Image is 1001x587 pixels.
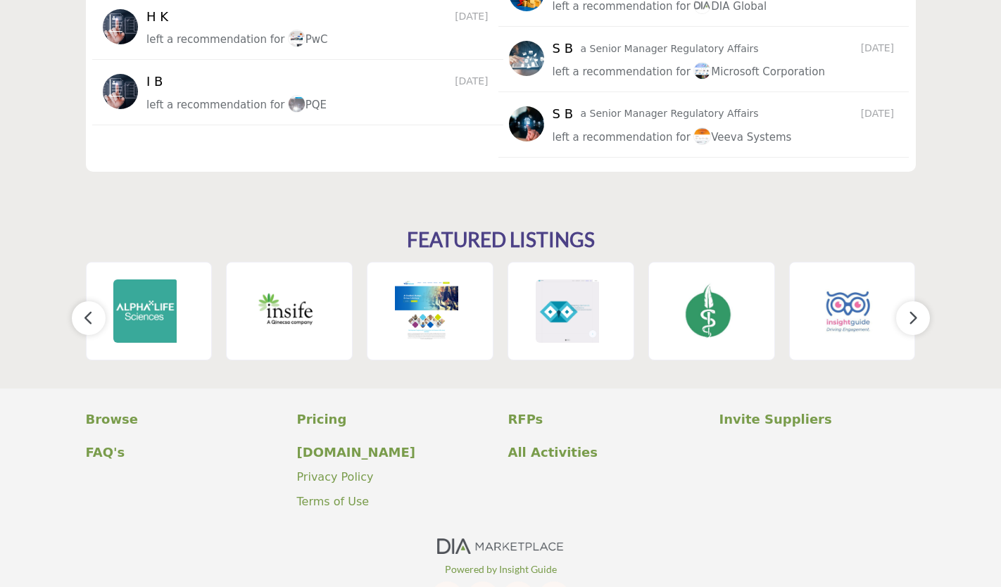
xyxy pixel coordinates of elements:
[817,279,881,343] img: Insight Guide
[288,99,327,111] span: PQE
[288,33,328,46] span: PwC
[146,99,284,111] span: left a recommendation for
[146,33,284,46] span: left a recommendation for
[508,410,705,429] a: RFPs
[395,279,458,343] img: TrialAssure
[297,410,493,429] a: Pricing
[254,279,317,343] img: Insife
[536,279,599,343] img: OWLPHARMA Consulting
[146,74,171,89] h5: I B
[719,410,916,429] a: Invite Suppliers
[455,9,492,24] span: [DATE]
[113,279,177,343] img: AlphaLife Sciences
[86,410,282,429] a: Browse
[553,131,691,144] span: left a recommendation for
[693,62,711,80] img: image
[581,42,759,56] p: a Senior Manager Regulatory Affairs
[693,131,791,144] span: Veeva Systems
[103,9,138,44] img: avtar-image
[455,74,492,89] span: [DATE]
[693,129,791,146] a: imageVeeva Systems
[103,74,138,109] img: avtar-image
[288,96,327,114] a: imagePQE
[581,106,759,121] p: a Senior Manager Regulatory Affairs
[509,41,544,76] img: avtar-image
[288,95,306,113] img: image
[861,106,898,121] span: [DATE]
[693,127,711,145] img: image
[86,443,282,462] a: FAQ's
[693,63,825,81] a: imageMicrosoft Corporation
[288,31,328,49] a: imagePwC
[407,228,595,252] h2: FEATURED LISTINGS
[508,443,705,462] a: All Activities
[297,470,374,484] a: Privacy Policy
[297,495,370,508] a: Terms of Use
[437,538,564,554] img: No Site Logo
[553,41,577,56] h5: S B
[676,279,740,343] img: Synterex, Inc.
[553,106,577,122] h5: S B
[693,65,825,78] span: Microsoft Corporation
[553,65,691,78] span: left a recommendation for
[297,443,493,462] a: [DOMAIN_NAME]
[445,563,557,575] a: Powered by Insight Guide
[509,106,544,141] img: avtar-image
[288,30,306,47] img: image
[146,9,171,25] h5: H K
[861,41,898,56] span: [DATE]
